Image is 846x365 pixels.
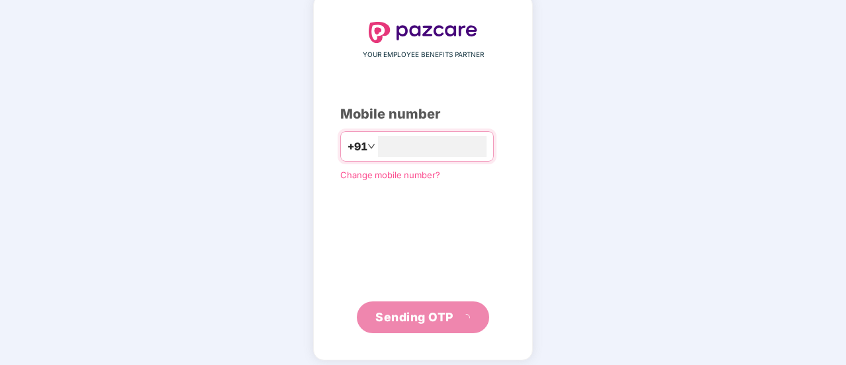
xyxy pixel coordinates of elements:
[348,138,367,155] span: +91
[357,301,489,333] button: Sending OTPloading
[367,142,375,150] span: down
[369,22,477,43] img: logo
[363,50,484,60] span: YOUR EMPLOYEE BENEFITS PARTNER
[340,104,506,125] div: Mobile number
[340,170,440,180] a: Change mobile number?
